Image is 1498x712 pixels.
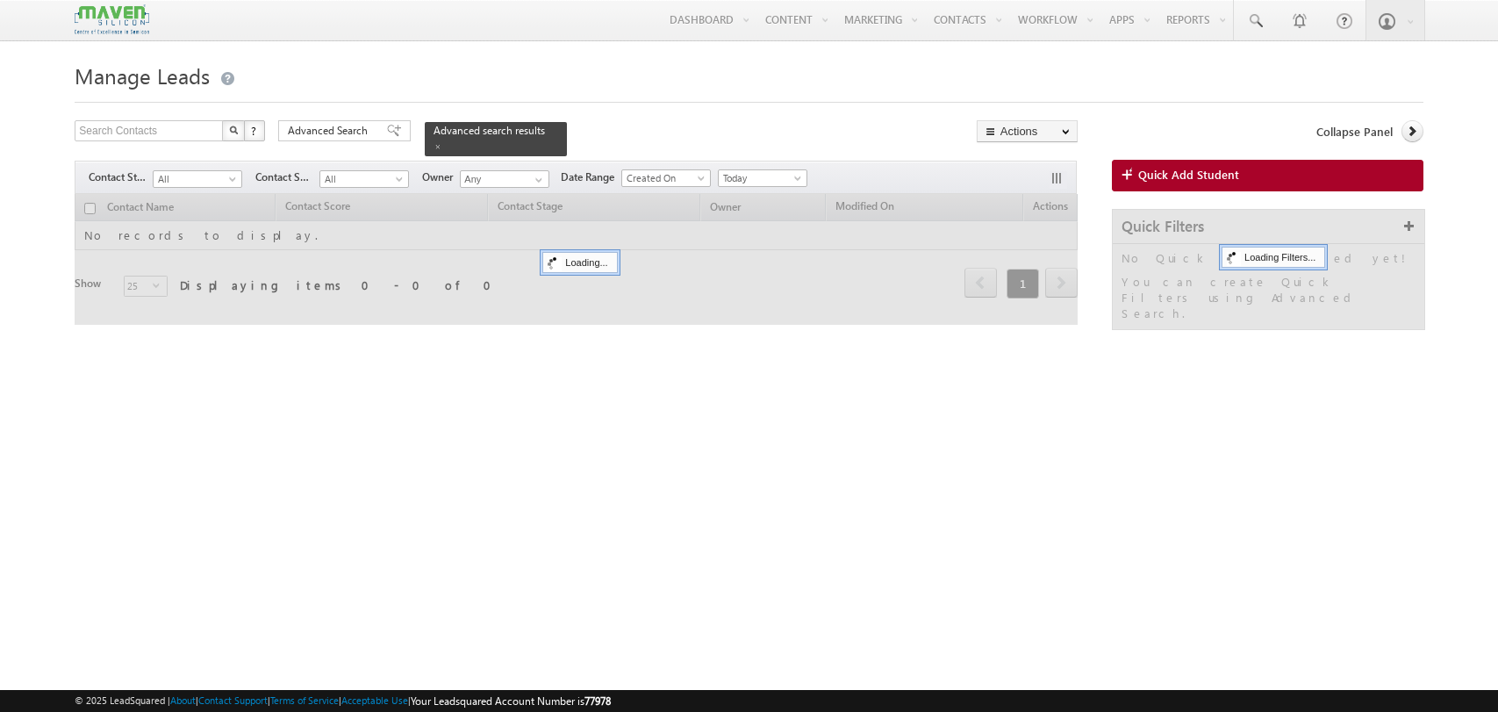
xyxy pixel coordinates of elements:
[288,123,373,139] span: Advanced Search
[718,169,807,187] a: Today
[719,170,802,186] span: Today
[341,694,408,706] a: Acceptable Use
[270,694,339,706] a: Terms of Service
[75,693,611,709] span: © 2025 LeadSquared | | | | |
[154,171,237,187] span: All
[460,170,549,188] input: Type to Search
[1112,160,1423,191] a: Quick Add Student
[153,170,242,188] a: All
[621,169,711,187] a: Created On
[542,252,617,273] div: Loading...
[198,694,268,706] a: Contact Support
[622,170,706,186] span: Created On
[255,169,319,185] span: Contact Source
[1138,167,1239,183] span: Quick Add Student
[75,4,148,35] img: Custom Logo
[526,171,548,189] a: Show All Items
[411,694,611,708] span: Your Leadsquared Account Number is
[584,694,611,708] span: 77978
[1222,247,1325,268] div: Loading Filters...
[320,171,404,187] span: All
[319,170,409,188] a: All
[244,120,265,141] button: ?
[422,169,460,185] span: Owner
[251,123,259,138] span: ?
[561,169,621,185] span: Date Range
[170,694,196,706] a: About
[229,126,238,134] img: Search
[434,124,545,137] span: Advanced search results
[89,169,153,185] span: Contact Stage
[75,61,210,90] span: Manage Leads
[1316,124,1393,140] span: Collapse Panel
[977,120,1078,142] button: Actions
